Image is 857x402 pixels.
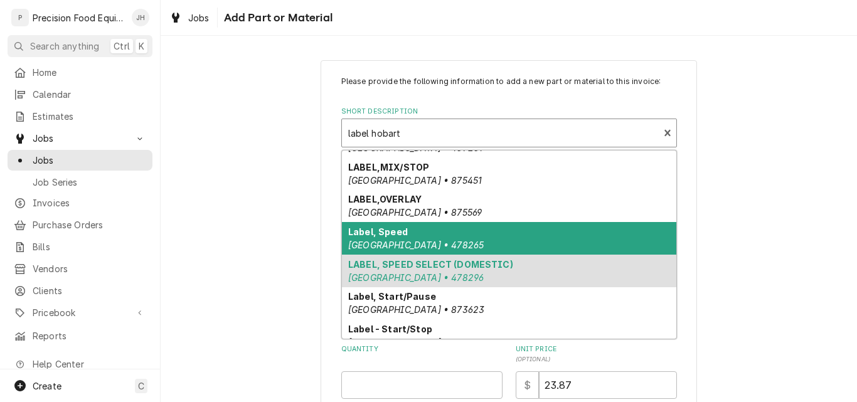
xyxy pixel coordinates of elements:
button: Search anythingCtrlK [8,35,152,57]
div: Precision Food Equipment LLC [33,11,125,24]
em: [GEOGRAPHIC_DATA] • 875451 [348,175,482,186]
a: Go to Jobs [8,128,152,149]
strong: Label, Speed [348,226,408,237]
a: Estimates [8,106,152,127]
a: Bills [8,236,152,257]
a: Clients [8,280,152,301]
strong: Label - Start/Stop [348,324,432,334]
span: Calendar [33,88,146,101]
span: Help Center [33,357,145,371]
span: Jobs [33,154,146,167]
span: Ctrl [114,40,130,53]
strong: LABEL,OVERLAY [348,194,422,204]
em: [GEOGRAPHIC_DATA] • 478265 [348,240,484,250]
a: Home [8,62,152,83]
div: P [11,9,29,26]
a: Jobs [8,150,152,171]
a: Go to Pricebook [8,302,152,323]
span: Bills [33,240,146,253]
a: Vendors [8,258,152,279]
span: Add Part or Material [220,9,333,26]
a: Invoices [8,193,152,213]
a: Job Series [8,172,152,193]
span: Purchase Orders [33,218,146,231]
em: [GEOGRAPHIC_DATA] • 873623 [348,304,484,315]
span: Clients [33,284,146,297]
div: $ [516,371,539,399]
label: Short Description [341,107,677,117]
span: Pricebook [33,306,127,319]
div: [object Object] [516,344,677,399]
span: Home [33,66,146,79]
a: Jobs [164,8,215,28]
span: Reports [33,329,146,342]
div: JH [132,9,149,26]
span: Create [33,381,61,391]
span: Estimates [33,110,146,123]
strong: LABEL, SPEED SELECT (DOMESTIC) [348,259,513,270]
p: Please provide the following information to add a new part or material to this invoice: [341,76,677,87]
span: C [138,379,144,393]
strong: Label, Start/Pause [348,291,436,302]
span: Job Series [33,176,146,189]
a: Purchase Orders [8,214,152,235]
div: Short Description [341,107,677,169]
em: [GEOGRAPHIC_DATA] • 477735 [348,337,483,347]
label: Unit Price [516,344,677,364]
em: [GEOGRAPHIC_DATA] • 478296 [348,272,484,283]
div: [object Object] [341,344,503,399]
span: Jobs [33,132,127,145]
a: Go to Help Center [8,354,152,374]
span: Search anything [30,40,99,53]
strong: LABEL,MIX/STOP [348,162,429,172]
span: Jobs [188,11,210,24]
span: Invoices [33,196,146,209]
a: Reports [8,325,152,346]
span: K [139,40,144,53]
em: [GEOGRAPHIC_DATA] • 875569 [348,207,482,218]
a: Calendar [8,84,152,105]
span: Vendors [33,262,146,275]
label: Quantity [341,344,503,364]
div: Jason Hertel's Avatar [132,9,149,26]
span: ( optional ) [516,356,551,362]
